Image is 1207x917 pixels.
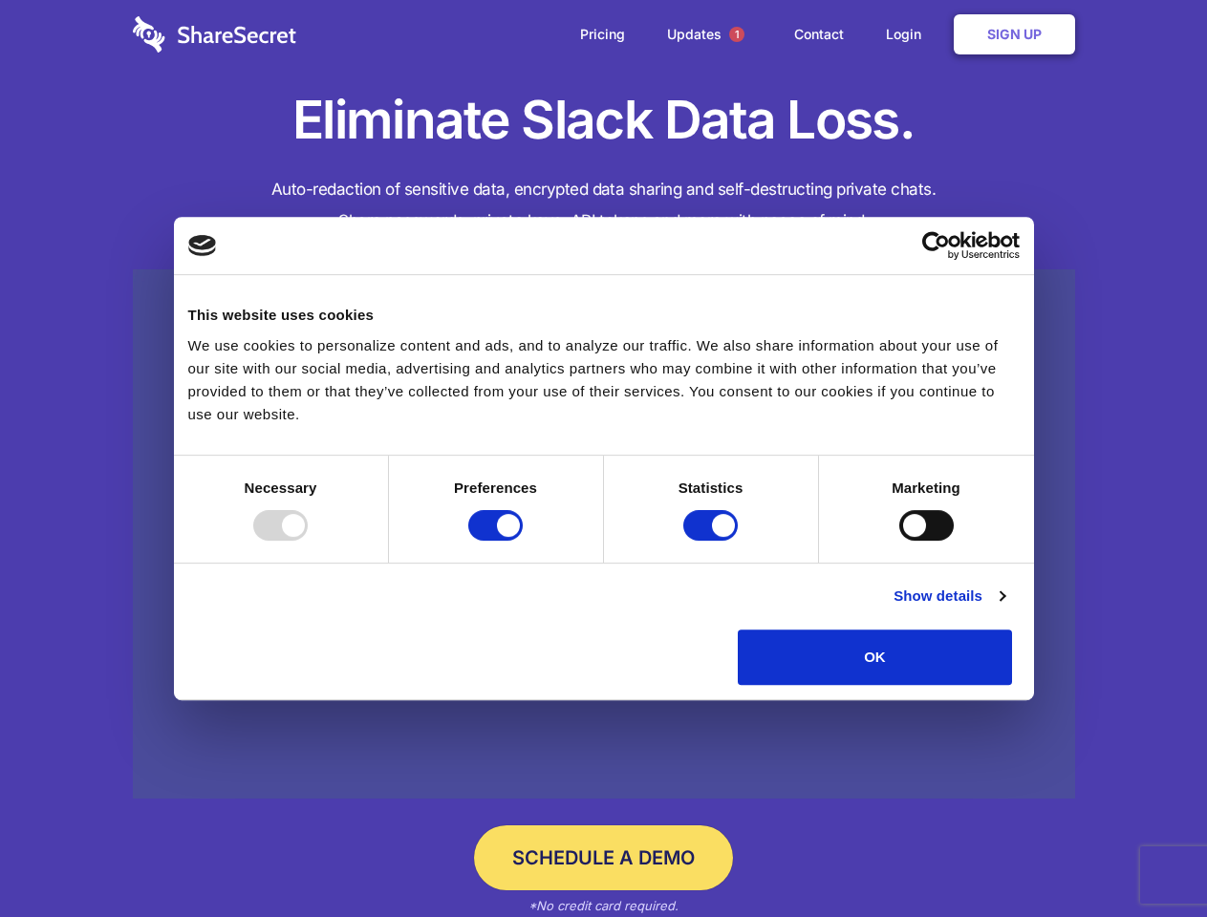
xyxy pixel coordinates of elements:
div: This website uses cookies [188,304,1020,327]
button: OK [738,629,1012,685]
h4: Auto-redaction of sensitive data, encrypted data sharing and self-destructing private chats. Shar... [133,174,1075,237]
img: logo [188,235,217,256]
img: logo-wordmark-white-trans-d4663122ce5f474addd5e946df7df03e33cb6a1c49d2221995e7729f52c070b2.svg [133,16,296,53]
strong: Preferences [454,480,537,496]
a: Schedule a Demo [474,825,733,890]
a: Login [867,5,950,64]
strong: Marketing [892,480,960,496]
a: Contact [775,5,863,64]
a: Usercentrics Cookiebot - opens in a new window [852,231,1020,260]
span: 1 [729,27,744,42]
a: Pricing [561,5,644,64]
a: Wistia video thumbnail [133,269,1075,800]
strong: Necessary [245,480,317,496]
div: We use cookies to personalize content and ads, and to analyze our traffic. We also share informat... [188,334,1020,426]
em: *No credit card required. [528,898,679,913]
a: Show details [894,585,1004,608]
h1: Eliminate Slack Data Loss. [133,86,1075,155]
a: Sign Up [954,14,1075,54]
strong: Statistics [679,480,744,496]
